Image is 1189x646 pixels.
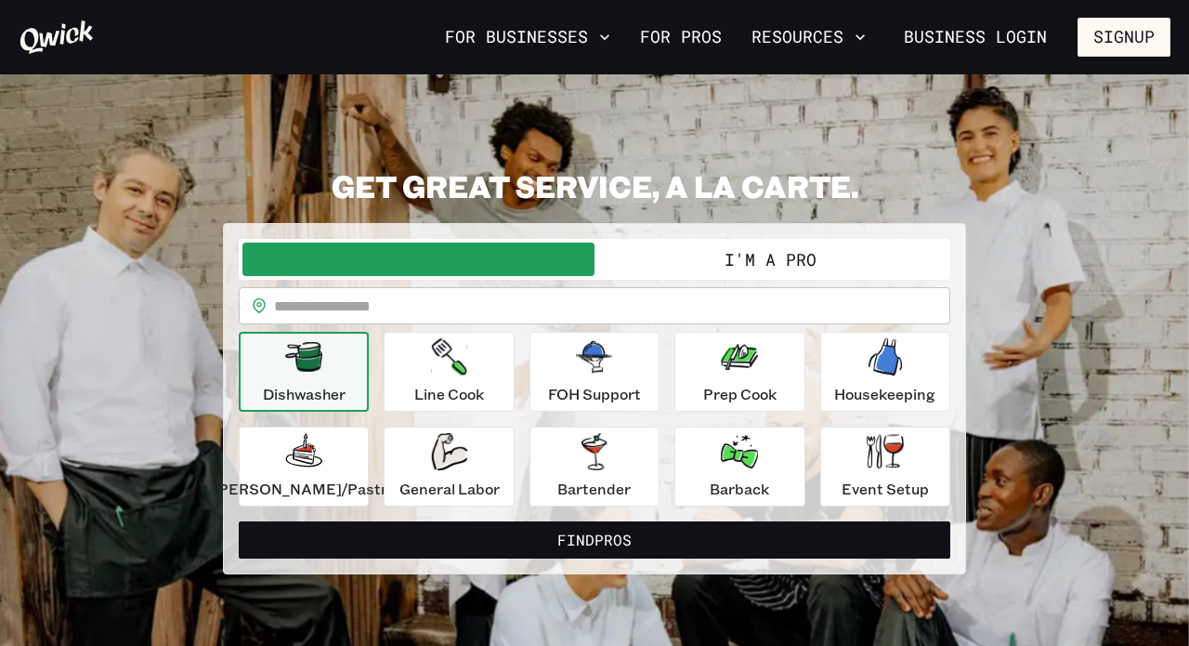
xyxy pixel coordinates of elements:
[414,383,484,405] p: Line Cook
[242,243,594,276] button: I'm a Business
[384,427,514,507] button: General Labor
[239,521,950,559] button: FindPros
[703,383,777,405] p: Prep Cook
[557,478,631,500] p: Bartender
[239,427,369,507] button: [PERSON_NAME]/Pastry
[744,21,873,53] button: Resources
[820,427,950,507] button: Event Setup
[633,21,729,53] a: For Pros
[888,18,1063,57] a: Business Login
[842,478,929,500] p: Event Setup
[263,383,346,405] p: Dishwasher
[674,332,804,412] button: Prep Cook
[239,332,369,412] button: Dishwasher
[548,383,641,405] p: FOH Support
[399,478,500,500] p: General Labor
[1078,18,1170,57] button: Signup
[710,478,769,500] p: Barback
[529,332,660,412] button: FOH Support
[213,478,395,500] p: [PERSON_NAME]/Pastry
[674,427,804,507] button: Barback
[834,383,935,405] p: Housekeeping
[594,243,947,276] button: I'm a Pro
[438,21,618,53] button: For Businesses
[223,167,966,204] h2: GET GREAT SERVICE, A LA CARTE.
[529,427,660,507] button: Bartender
[384,332,514,412] button: Line Cook
[820,332,950,412] button: Housekeeping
